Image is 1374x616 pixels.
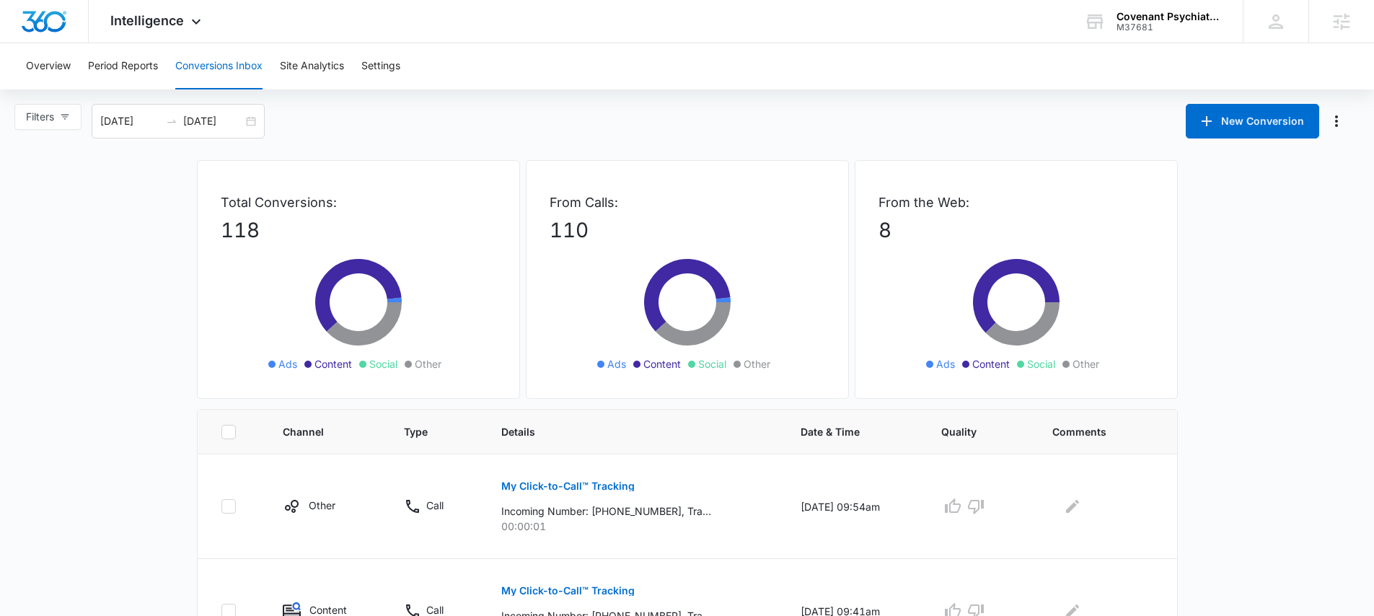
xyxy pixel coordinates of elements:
[698,356,726,371] span: Social
[501,519,766,534] p: 00:00:01
[550,193,825,212] p: From Calls:
[972,356,1010,371] span: Content
[1052,424,1132,439] span: Comments
[1117,22,1222,32] div: account id
[426,498,444,513] p: Call
[878,215,1154,245] p: 8
[607,356,626,371] span: Ads
[314,356,352,371] span: Content
[744,356,770,371] span: Other
[501,573,635,608] button: My Click-to-Call™ Tracking
[404,424,446,439] span: Type
[283,424,348,439] span: Channel
[88,43,158,89] button: Period Reports
[14,104,82,130] button: Filters
[501,586,635,596] p: My Click-to-Call™ Tracking
[369,356,397,371] span: Social
[175,43,263,89] button: Conversions Inbox
[221,215,496,245] p: 118
[1061,495,1084,518] button: Edit Comments
[501,469,635,503] button: My Click-to-Call™ Tracking
[166,115,177,127] span: to
[936,356,955,371] span: Ads
[1325,110,1348,133] button: Manage Numbers
[183,113,243,129] input: End date
[26,43,71,89] button: Overview
[26,109,54,125] span: Filters
[100,113,160,129] input: Start date
[878,193,1154,212] p: From the Web:
[110,13,184,28] span: Intelligence
[643,356,681,371] span: Content
[501,481,635,491] p: My Click-to-Call™ Tracking
[550,215,825,245] p: 110
[1027,356,1055,371] span: Social
[1117,11,1222,22] div: account name
[501,503,711,519] p: Incoming Number: [PHONE_NUMBER], Tracking Number: [PHONE_NUMBER], Ring To: [PHONE_NUMBER], Caller...
[221,193,496,212] p: Total Conversions:
[941,424,997,439] span: Quality
[278,356,297,371] span: Ads
[501,424,745,439] span: Details
[361,43,400,89] button: Settings
[166,115,177,127] span: swap-right
[415,356,441,371] span: Other
[309,498,335,513] p: Other
[783,454,924,559] td: [DATE] 09:54am
[1073,356,1099,371] span: Other
[801,424,886,439] span: Date & Time
[280,43,344,89] button: Site Analytics
[1186,104,1319,138] button: New Conversion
